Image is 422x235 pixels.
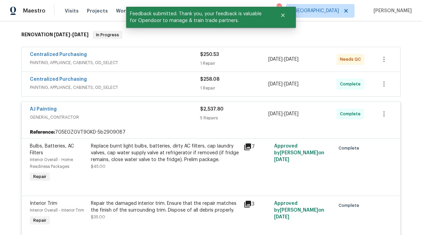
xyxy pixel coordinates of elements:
[268,82,283,86] span: [DATE]
[274,215,289,219] span: [DATE]
[72,32,89,37] span: [DATE]
[31,217,49,224] span: Repair
[268,57,283,62] span: [DATE]
[87,7,108,14] span: Projects
[30,158,73,169] span: Interior Overall - Home Readiness Packages
[340,81,363,87] span: Complete
[200,85,268,92] div: 1 Repair
[30,208,84,212] span: Interior Overall - Interior Trim
[30,201,57,206] span: Interior Trim
[268,111,299,117] span: -
[200,52,219,57] span: $250.53
[30,107,57,112] a: AJ Painting
[21,31,89,39] h6: RENOVATION
[274,157,289,162] span: [DATE]
[292,7,339,14] span: [GEOGRAPHIC_DATA]
[284,82,299,86] span: [DATE]
[284,57,299,62] span: [DATE]
[268,81,299,87] span: -
[244,143,270,151] div: 7
[54,32,70,37] span: [DATE]
[274,144,324,162] span: Approved by [PERSON_NAME] on
[126,7,272,28] span: Feedback submitted. Thank you, your feedback is valuable for Opendoor to manage & train trade par...
[30,114,200,121] span: GENERAL_CONTRACTOR
[30,84,200,91] span: PAINTING, APPLIANCE, CABINETS, OD_SELECT
[268,56,299,63] span: -
[30,129,55,136] b: Reference:
[30,59,200,66] span: PAINTING, APPLIANCE, CABINETS, OD_SELECT
[268,112,283,116] span: [DATE]
[200,60,268,67] div: 1 Repair
[272,8,294,22] button: Close
[30,52,87,57] a: Centralized Purchasing
[91,164,105,169] span: $45.00
[65,7,79,14] span: Visits
[339,145,362,152] span: Complete
[93,32,122,38] span: In Progress
[91,215,105,219] span: $35.00
[200,107,224,112] span: $2,537.80
[244,200,270,208] div: 3
[340,111,363,117] span: Complete
[284,112,299,116] span: [DATE]
[340,56,364,63] span: Needs QC
[339,202,362,209] span: Complete
[54,32,89,37] span: -
[91,200,239,214] div: Repair the damaged interior trim. Ensure that the repair matches the finish of the surrounding tr...
[116,7,147,14] span: Work Orders
[23,7,45,14] span: Maestro
[31,173,49,180] span: Repair
[200,115,268,121] div: 5 Repairs
[200,77,219,82] span: $258.08
[274,201,324,219] span: Approved by [PERSON_NAME] on
[371,7,412,14] span: [PERSON_NAME]
[22,126,400,138] div: 7G5EGZGVT9GKD-5b2909087
[19,24,403,46] div: RENOVATION [DATE]-[DATE]In Progress
[30,77,87,82] a: Centralized Purchasing
[91,143,239,163] div: Replace burnt light bulbs, batteries, dirty AC filters, cap laundry valves, cap water supply valv...
[276,4,281,11] div: 52
[30,144,74,155] span: Bulbs, Batteries, AC Filters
